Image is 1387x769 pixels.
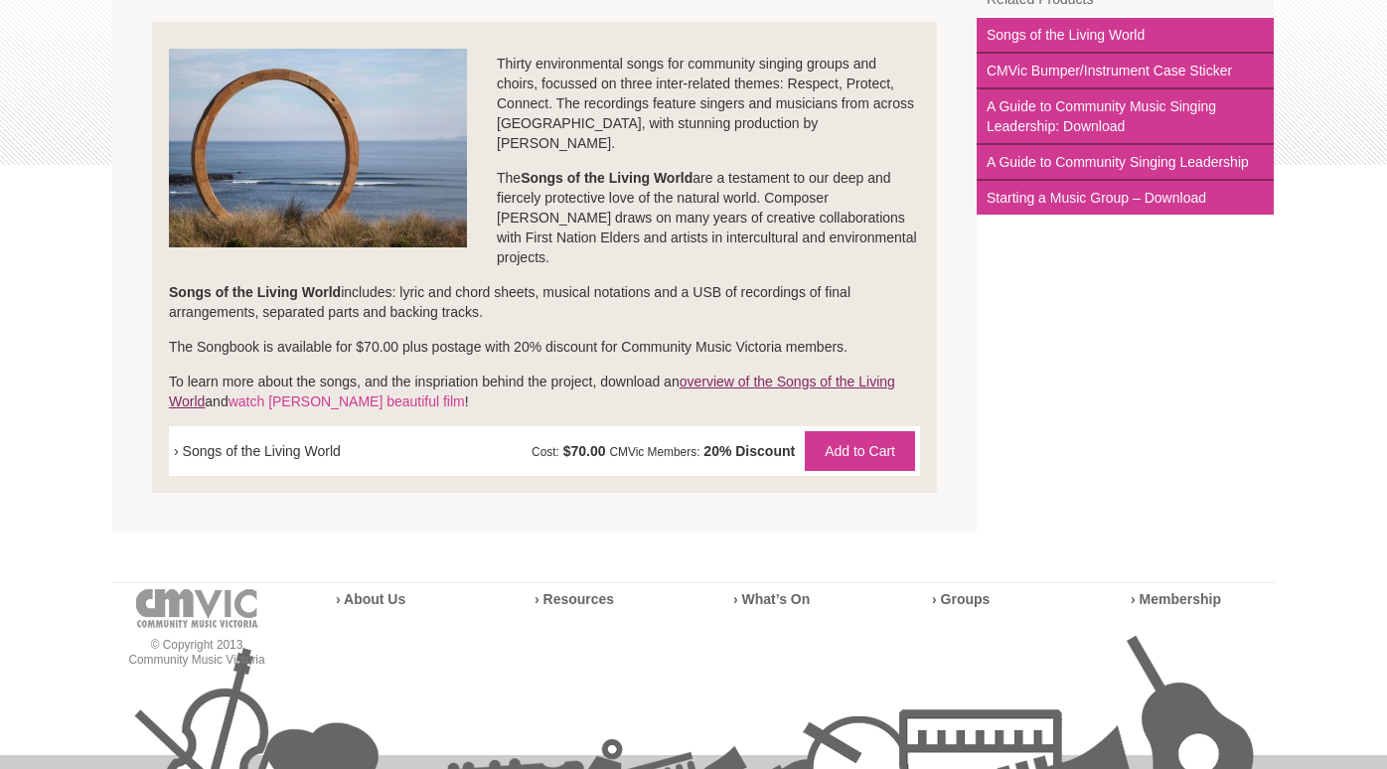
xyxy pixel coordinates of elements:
strong: Songs of the Living World [169,284,341,300]
a: › About Us [336,591,405,607]
strong: 20% Discount [703,443,795,459]
a: Songs of the Living World [977,18,1274,54]
span: CMVic Members: [609,445,699,459]
span: Cost: [532,445,559,459]
p: includes: lyric and chord sheets, musical notations and a USB of recordings of final arrangements... [169,282,920,322]
strong: $70.00 [563,443,606,459]
a: › Groups [932,591,990,607]
a: Starting a Music Group – Download [977,181,1274,215]
a: watch [PERSON_NAME] beautiful film [229,393,465,409]
p: Thirty environmental songs for community singing groups and choirs, focussed on three inter-relat... [169,54,920,153]
a: › Resources [535,591,614,607]
img: Songs_of_the_Living_World_Songbook_Coming_Soon_120722.jpg [169,49,467,247]
span: › Songs of the Living World [174,441,341,461]
a: › What’s On [733,591,810,607]
a: › Membership [1131,591,1221,607]
img: cmvic-logo-footer.png [136,589,258,628]
a: CMVic Bumper/Instrument Case Sticker [977,54,1274,89]
p: The are a testament to our deep and fiercely protective love of the natural world. Composer [PERS... [169,168,920,267]
strong: Songs of the Living World [521,170,693,186]
p: © Copyright 2013 Community Music Victoria [112,638,281,668]
button: Add to Cart [805,431,915,471]
a: A Guide to Community Singing Leadership [977,145,1274,181]
a: A Guide to Community Music Singing Leadership: Download [977,89,1274,145]
p: To learn more about the songs, and the inspriation behind the project, download an and ! [169,372,920,411]
p: The Songbook is available for $70.00 plus postage with 20% discount for Community Music Victoria ... [169,337,920,357]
